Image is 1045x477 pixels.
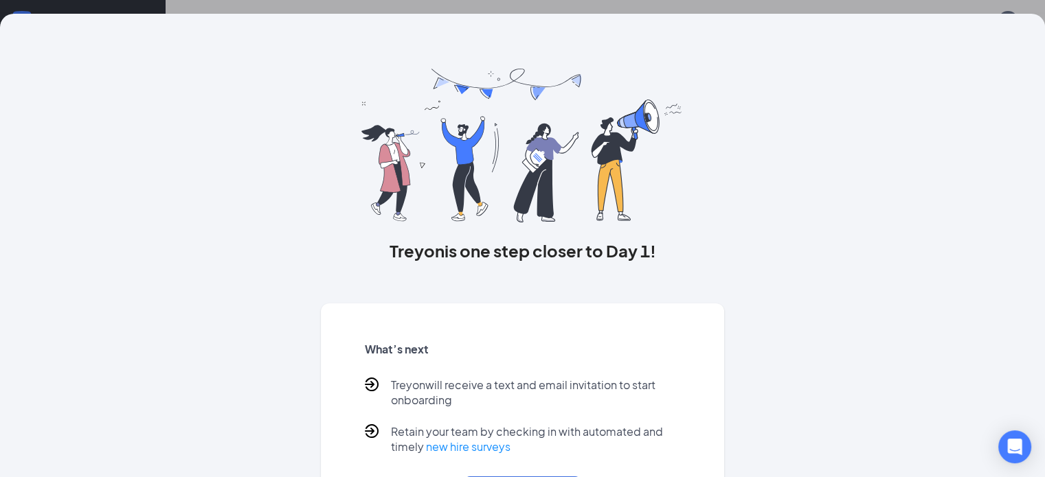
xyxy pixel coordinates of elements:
[365,342,680,357] h5: What’s next
[321,239,724,262] h3: Treyon is one step closer to Day 1!
[391,424,680,454] p: Retain your team by checking in with automated and timely
[361,69,684,222] img: you are all set
[998,430,1031,463] div: Open Intercom Messenger
[391,377,680,408] p: Treyon will receive a text and email invitation to start onboarding
[426,439,510,454] a: new hire surveys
